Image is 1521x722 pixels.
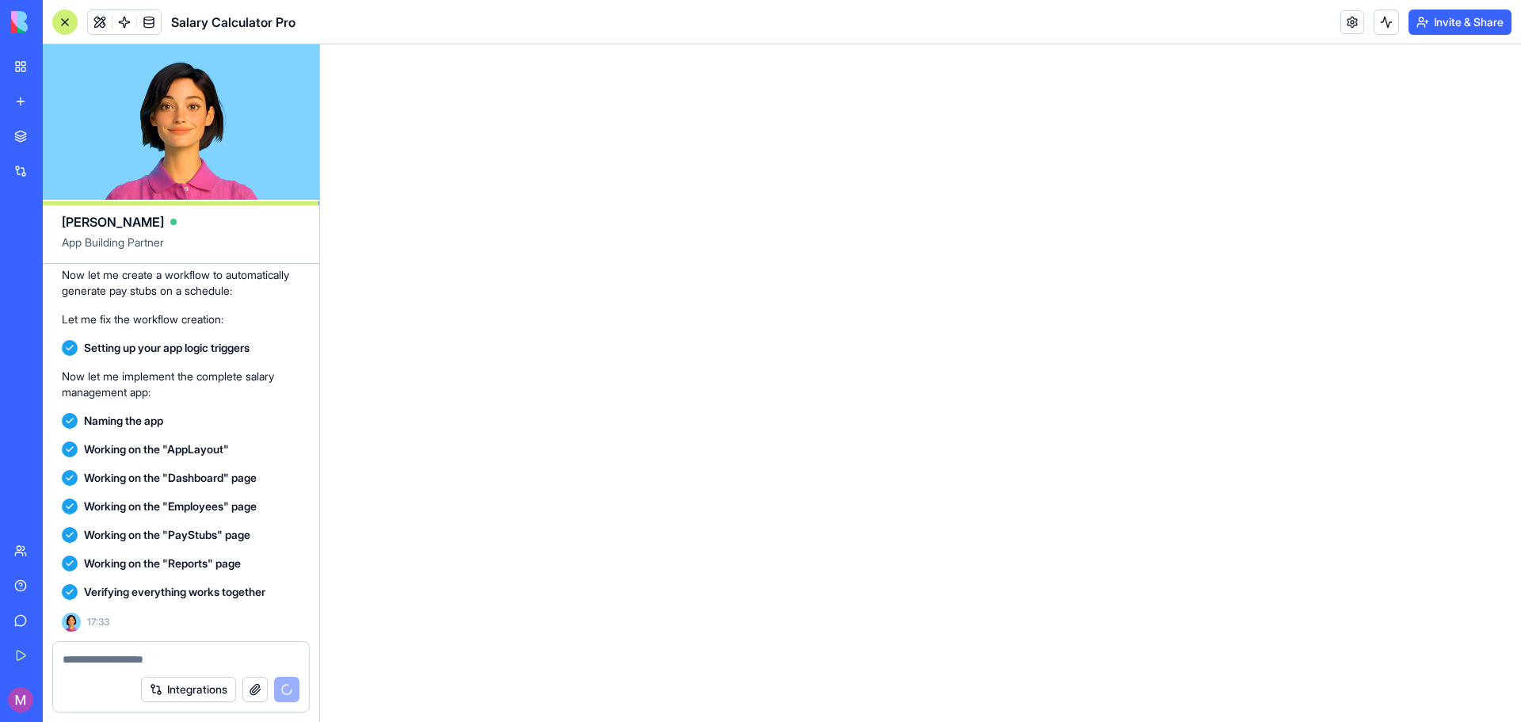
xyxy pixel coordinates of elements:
p: Now let me implement the complete salary management app: [62,369,300,400]
span: Working on the "Reports" page [84,556,241,571]
span: Working on the "Dashboard" page [84,470,257,486]
span: Working on the "Employees" page [84,499,257,514]
span: 17:33 [87,616,109,628]
button: Invite & Share [1409,10,1511,35]
p: Let me fix the workflow creation: [62,311,300,327]
span: Verifying everything works together [84,584,265,600]
span: Working on the "AppLayout" [84,441,229,457]
span: [PERSON_NAME] [62,212,164,231]
span: Working on the "PayStubs" page [84,527,250,543]
span: Salary Calculator Pro [171,13,295,32]
p: Now let me create a workflow to automatically generate pay stubs on a schedule: [62,267,300,299]
img: logo [11,11,109,33]
span: Setting up your app logic triggers [84,340,250,356]
span: App Building Partner [62,235,300,263]
img: Ella_00000_wcx2te.png [62,613,81,632]
span: Naming the app [84,413,163,429]
button: Integrations [141,677,236,702]
img: ACg8ocLdlqZ-6CWJk6eyQVkYncH6TlEiPd4-E2pcM90JcZNj-5Ju0w=s96-c [8,687,33,712]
